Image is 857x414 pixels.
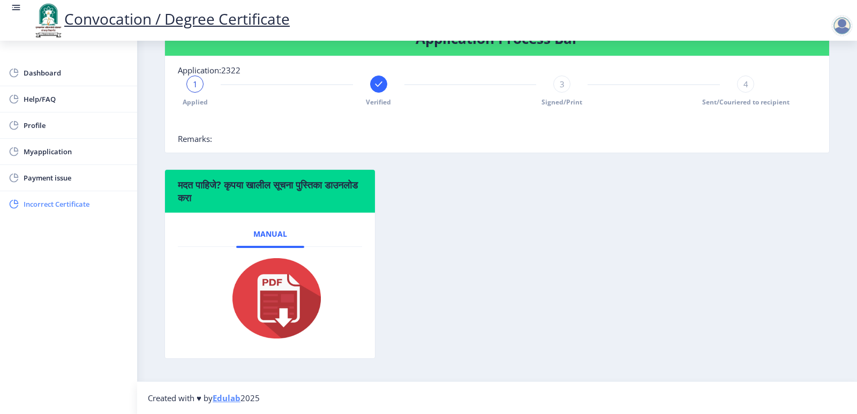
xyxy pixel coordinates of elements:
[148,393,260,403] span: Created with ♥ by 2025
[32,9,290,29] a: Convocation / Degree Certificate
[183,97,208,107] span: Applied
[178,65,240,76] span: Application:2322
[366,97,391,107] span: Verified
[216,255,324,341] img: pdf.png
[193,79,198,89] span: 1
[24,171,129,184] span: Payment issue
[178,30,816,47] h4: Application Process Bar
[24,93,129,106] span: Help/FAQ
[253,230,287,238] span: Manual
[213,393,240,403] a: Edulab
[560,79,565,89] span: 3
[32,2,64,39] img: logo
[178,178,362,204] h6: मदत पाहिजे? कृपया खालील सूचना पुस्तिका डाउनलोड करा
[24,66,129,79] span: Dashboard
[178,133,212,144] span: Remarks:
[542,97,582,107] span: Signed/Print
[702,97,790,107] span: Sent/Couriered to recipient
[24,198,129,210] span: Incorrect Certificate
[236,221,304,247] a: Manual
[743,79,748,89] span: 4
[24,145,129,158] span: Myapplication
[24,119,129,132] span: Profile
